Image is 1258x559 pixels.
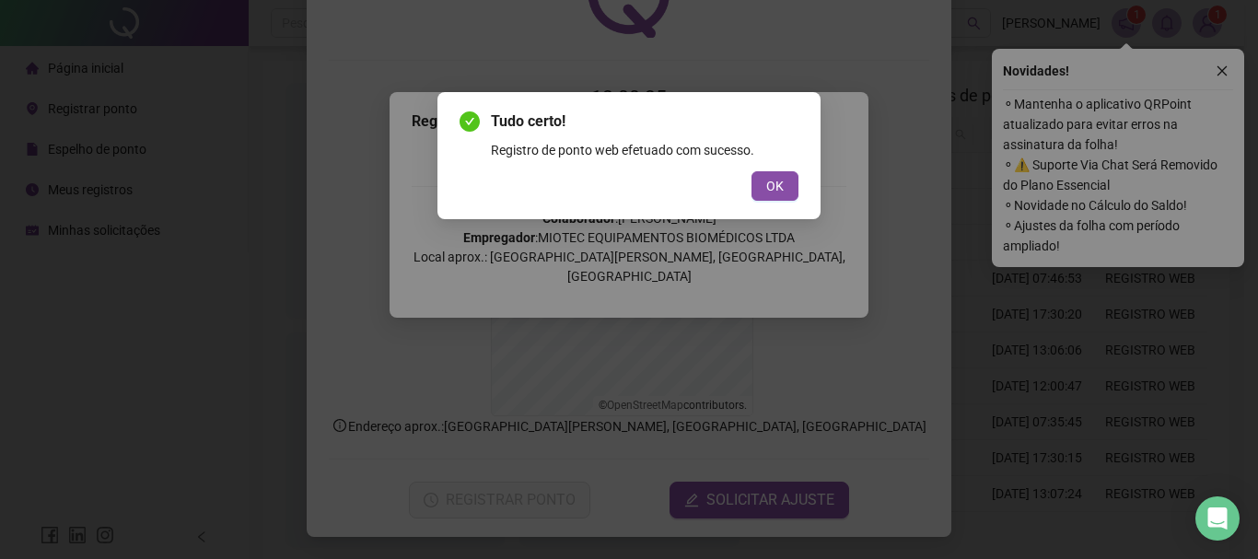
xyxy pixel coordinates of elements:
div: Open Intercom Messenger [1195,496,1240,541]
span: Tudo certo! [491,111,798,133]
span: OK [766,176,784,196]
button: OK [751,171,798,201]
div: Registro de ponto web efetuado com sucesso. [491,140,798,160]
span: check-circle [460,111,480,132]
